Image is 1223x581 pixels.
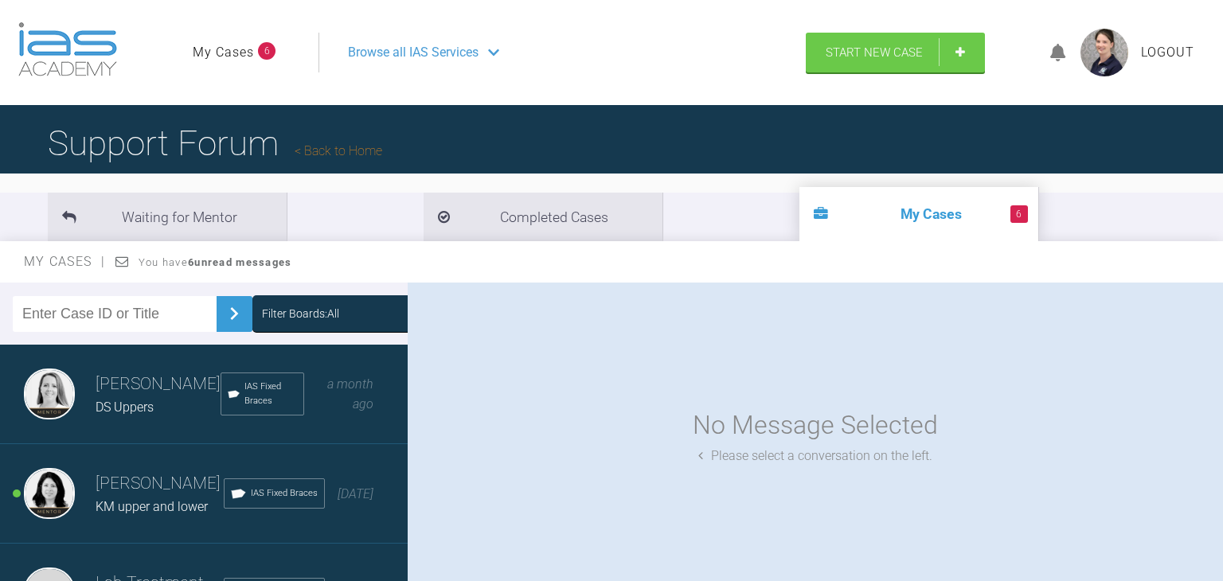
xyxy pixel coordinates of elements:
li: My Cases [799,187,1038,241]
strong: 6 unread messages [188,256,291,268]
a: My Cases [193,42,254,63]
span: KM upper and lower [96,499,208,514]
input: Enter Case ID or Title [13,296,217,332]
span: IAS Fixed Braces [251,486,318,501]
img: logo-light.3e3ef733.png [18,22,117,76]
a: Back to Home [295,143,382,158]
img: profile.png [1080,29,1128,76]
img: Emma Dougherty [24,368,75,419]
span: DS Uppers [96,400,154,415]
div: No Message Selected [693,405,938,446]
span: 6 [1010,205,1028,223]
span: IAS Fixed Braces [244,380,298,408]
h1: Support Forum [48,115,382,171]
a: Logout [1141,42,1194,63]
li: Waiting for Mentor [48,193,287,241]
span: You have [139,256,292,268]
div: Please select a conversation on the left. [698,446,932,466]
span: Start New Case [826,45,923,60]
h3: [PERSON_NAME] [96,470,224,497]
span: 6 [258,42,275,60]
img: Hooria Olsen [24,468,75,519]
span: My Cases [24,254,106,269]
div: Filter Boards: All [262,305,339,322]
span: a month ago [327,376,373,412]
span: [DATE] [338,486,373,501]
span: Browse all IAS Services [348,42,479,63]
img: chevronRight.28bd32b0.svg [221,301,247,326]
li: Completed Cases [424,193,662,241]
a: Start New Case [806,33,985,72]
h3: [PERSON_NAME] [96,371,221,398]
